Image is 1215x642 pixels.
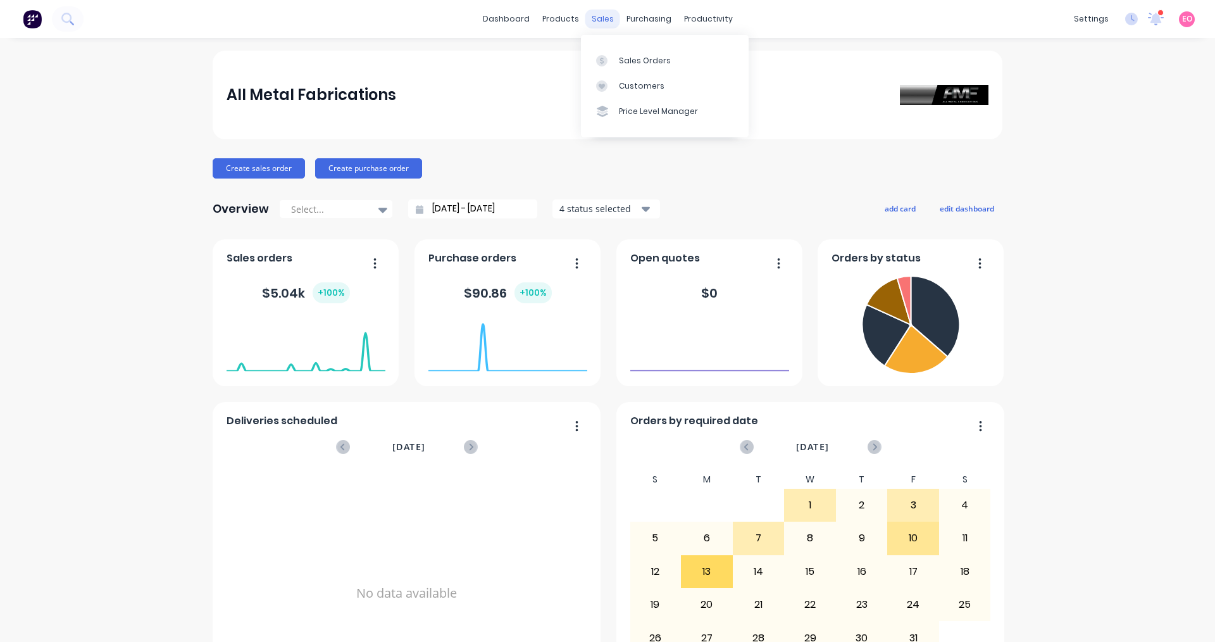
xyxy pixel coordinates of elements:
[785,522,835,554] div: 8
[213,158,305,179] button: Create sales order
[733,470,785,489] div: T
[630,556,681,588] div: 12
[837,489,887,521] div: 2
[619,106,698,117] div: Price Level Manager
[678,9,739,28] div: productivity
[940,556,990,588] div: 18
[876,200,924,217] button: add card
[585,9,620,28] div: sales
[428,251,516,266] span: Purchase orders
[681,470,733,489] div: M
[796,440,829,454] span: [DATE]
[733,556,784,588] div: 14
[227,82,396,108] div: All Metal Fabrications
[837,556,887,588] div: 16
[213,196,269,222] div: Overview
[315,158,422,179] button: Create purchase order
[630,470,682,489] div: S
[888,589,938,620] div: 24
[784,470,836,489] div: W
[701,284,718,303] div: $ 0
[227,251,292,266] span: Sales orders
[1068,9,1115,28] div: settings
[940,522,990,554] div: 11
[832,251,921,266] span: Orders by status
[536,9,585,28] div: products
[630,589,681,620] div: 19
[887,470,939,489] div: F
[888,522,938,554] div: 10
[682,522,732,554] div: 6
[23,9,42,28] img: Factory
[630,522,681,554] div: 5
[630,251,700,266] span: Open quotes
[785,589,835,620] div: 22
[514,282,552,303] div: + 100 %
[837,589,887,620] div: 23
[785,489,835,521] div: 1
[477,9,536,28] a: dashboard
[619,55,671,66] div: Sales Orders
[552,199,660,218] button: 4 status selected
[836,470,888,489] div: T
[900,85,988,105] img: All Metal Fabrications
[1182,13,1192,25] span: EO
[888,489,938,521] div: 3
[733,589,784,620] div: 21
[940,589,990,620] div: 25
[682,556,732,588] div: 13
[733,522,784,554] div: 7
[888,556,938,588] div: 17
[682,589,732,620] div: 20
[940,489,990,521] div: 4
[581,73,749,99] a: Customers
[785,556,835,588] div: 15
[313,282,350,303] div: + 100 %
[931,200,1002,217] button: edit dashboard
[581,47,749,73] a: Sales Orders
[837,522,887,554] div: 9
[581,99,749,124] a: Price Level Manager
[619,80,664,92] div: Customers
[392,440,425,454] span: [DATE]
[262,282,350,303] div: $ 5.04k
[464,282,552,303] div: $ 90.86
[620,9,678,28] div: purchasing
[559,202,639,215] div: 4 status selected
[939,470,991,489] div: S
